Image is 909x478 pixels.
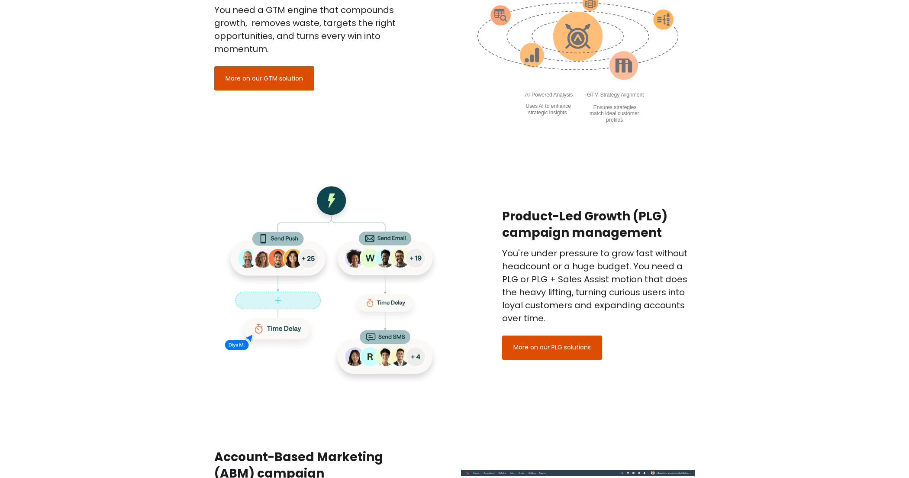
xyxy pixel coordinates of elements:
[502,247,695,325] p: You're under pressure to grow fast without headcount or a huge budget. You need a PLG or PLG + Sa...
[214,66,314,90] a: More on our GTM solution
[502,336,602,360] a: More on our PLG solutions
[214,184,448,384] img: customer io multichannel messgaing
[214,3,407,55] p: You need a GTM engine that compounds growth, removes waste, targets the right opportunities, and ...
[502,208,695,241] h2: Product-Led Growth (PLG) campaign management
